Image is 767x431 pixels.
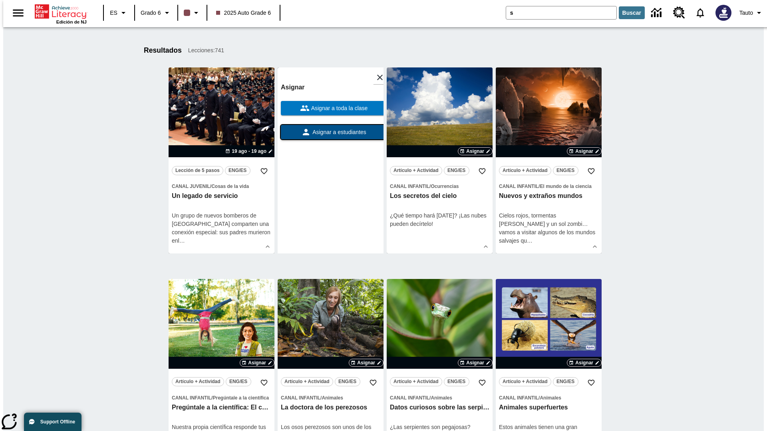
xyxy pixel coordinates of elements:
span: ENG/ES [338,378,356,386]
button: Artículo + Actividad [281,377,333,386]
button: ENG/ES [226,377,251,386]
span: Animales [431,395,452,401]
button: Asignar a toda la clase [281,101,387,115]
span: Artículo + Actividad [503,166,548,175]
button: Artículo + Actividad [172,377,224,386]
span: Asignar [575,148,593,155]
div: Cielos rojos, tormentas [PERSON_NAME] y un sol zombi… vamos a visitar algunos de los mundos salva... [499,212,598,245]
button: ENG/ES [444,377,469,386]
h6: Asignar [281,82,387,93]
a: Portada [35,4,87,20]
button: Abrir el menú lateral [6,1,30,25]
div: lesson details [387,67,493,253]
span: Animales [540,395,561,401]
span: / [429,395,431,401]
span: ENG/ES [229,166,246,175]
span: Canal Infantil [390,184,429,189]
span: Artículo + Actividad [284,378,330,386]
button: Artículo + Actividad [499,166,551,175]
span: … [527,237,533,244]
span: Pregúntale a la científica [213,395,269,401]
span: Grado 6 [141,9,161,17]
button: ENG/ES [335,377,360,386]
div: ¿Qué tiempo hará [DATE]? ¡Las nubes pueden decírtelo! [390,212,489,228]
span: Lecciones : 741 [188,46,224,55]
h3: Pregúntale a la científica: El cuerpo humano [172,403,271,412]
button: Grado: Grado 6, Elige un grado [137,6,175,20]
button: Lenguaje: ES, Selecciona un idioma [106,6,132,20]
span: Asignar [357,359,375,366]
button: Cerrar [373,71,387,84]
span: Artículo + Actividad [503,378,548,386]
button: Asignar Elegir fechas [349,359,383,367]
button: El color de la clase es café oscuro. Cambiar el color de la clase. [181,6,204,20]
span: Support Offline [40,419,75,425]
div: Portada [35,3,87,24]
button: Añadir a mis Favoritas [584,376,598,390]
button: Asignar Elegir fechas [567,147,602,155]
button: Perfil/Configuración [736,6,767,20]
span: / [320,395,322,401]
span: ENG/ES [447,378,465,386]
span: Canal Infantil [499,395,538,401]
span: Asignar [466,148,484,155]
span: Tema: Canal Infantil/Animales [390,393,489,402]
span: Asignar a estudiantes [311,128,366,136]
button: 19 ago - 19 ago Elegir fechas [224,148,274,155]
span: Canal juvenil [172,184,210,189]
span: El mundo de la ciencia [540,184,591,189]
span: 2025 Auto Grade 6 [216,9,271,17]
span: 19 ago - 19 ago [232,148,266,155]
span: / [211,395,213,401]
div: lesson details [278,67,383,253]
span: Tema: Canal juvenil/Cosas de la vida [172,182,271,190]
button: ENG/ES [225,166,250,175]
span: u [524,237,527,244]
span: Asignar a toda la clase [310,104,368,113]
span: Tema: Canal Infantil/Pregúntale a la científica [172,393,271,402]
span: Ocurrencias [431,184,459,189]
span: / [538,184,540,189]
button: Artículo + Actividad [390,166,442,175]
h3: Un legado de servicio [172,192,271,200]
button: Asignar Elegir fechas [567,359,602,367]
h3: Animales superfuertes [499,403,598,412]
span: Canal Infantil [499,184,538,189]
button: ENG/ES [553,166,578,175]
span: ENG/ES [447,166,465,175]
span: Artículo + Actividad [393,378,439,386]
h1: Resultados [144,46,182,55]
button: Añadir a mis Favoritas [257,376,271,390]
span: Canal Infantil [390,395,429,401]
span: Tema: Canal Infantil/Animales [281,393,380,402]
span: Asignar [466,359,484,366]
span: Artículo + Actividad [175,378,221,386]
span: ENG/ES [556,166,574,175]
span: Lección de 5 pasos [175,166,220,175]
span: ES [110,9,117,17]
span: Canal Infantil [172,395,211,401]
button: Escoja un nuevo avatar [711,2,736,23]
button: Artículo + Actividad [499,377,551,386]
span: Artículo + Actividad [393,166,439,175]
span: Cosas de la vida [211,184,249,189]
span: ENG/ES [229,378,247,386]
span: ENG/ES [556,378,574,386]
span: Tauto [739,9,753,17]
span: l [178,237,179,244]
div: lesson details [496,67,602,253]
a: Centro de información [646,2,668,24]
span: Tema: Canal Infantil/El mundo de la ciencia [499,182,598,190]
h3: Datos curiosos sobre las serpientes [390,403,489,412]
button: Añadir a mis Favoritas [475,164,489,178]
button: Añadir a mis Favoritas [366,376,380,390]
button: Support Offline [24,413,81,431]
span: / [210,184,211,189]
button: Lección de 5 pasos [172,166,223,175]
span: Edición de NJ [56,20,87,24]
img: Avatar [715,5,731,21]
button: Asignar Elegir fechas [458,359,493,367]
span: / [429,184,431,189]
div: Un grupo de nuevos bomberos de [GEOGRAPHIC_DATA] comparten una conexión especial: sus padres muri... [172,212,271,245]
button: Ver más [480,241,492,253]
